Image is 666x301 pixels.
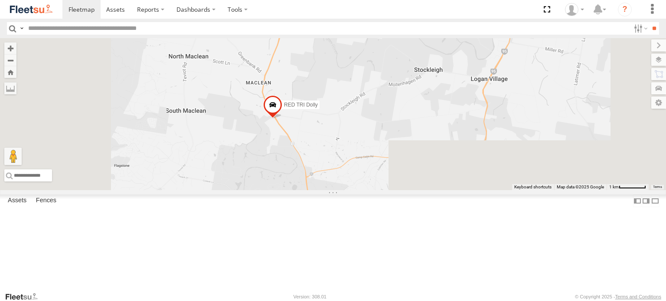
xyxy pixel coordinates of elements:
[3,195,31,207] label: Assets
[651,97,666,109] label: Map Settings
[651,194,659,207] label: Hide Summary Table
[607,184,649,190] button: Map Scale: 1 km per 59 pixels
[4,66,16,78] button: Zoom Home
[5,292,45,301] a: Visit our Website
[615,294,661,299] a: Terms and Conditions
[557,184,604,189] span: Map data ©2025 Google
[4,42,16,54] button: Zoom in
[609,184,619,189] span: 1 km
[4,82,16,94] label: Measure
[18,22,25,35] label: Search Query
[653,185,662,189] a: Terms (opens in new tab)
[9,3,54,15] img: fleetsu-logo-horizontal.svg
[294,294,326,299] div: Version: 308.01
[284,102,318,108] span: RED TRI Dolly
[630,22,649,35] label: Search Filter Options
[4,148,22,165] button: Drag Pegman onto the map to open Street View
[4,54,16,66] button: Zoom out
[633,194,642,207] label: Dock Summary Table to the Left
[642,194,650,207] label: Dock Summary Table to the Right
[32,195,61,207] label: Fences
[618,3,632,16] i: ?
[514,184,552,190] button: Keyboard shortcuts
[562,3,587,16] div: Jay Bennett
[575,294,661,299] div: © Copyright 2025 -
